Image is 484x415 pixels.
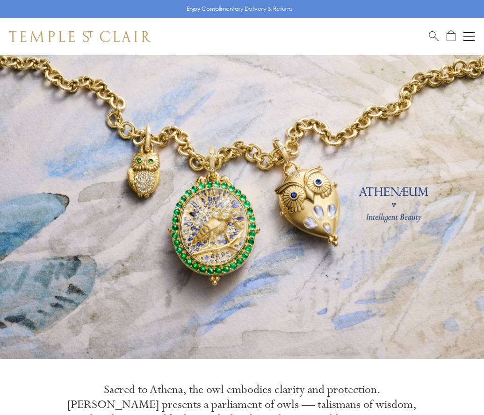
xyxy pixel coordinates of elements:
p: Enjoy Complimentary Delivery & Returns [187,4,293,14]
a: Open Shopping Bag [447,30,455,42]
a: Search [429,30,439,42]
img: Temple St. Clair [9,31,151,42]
button: Open navigation [463,31,475,42]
